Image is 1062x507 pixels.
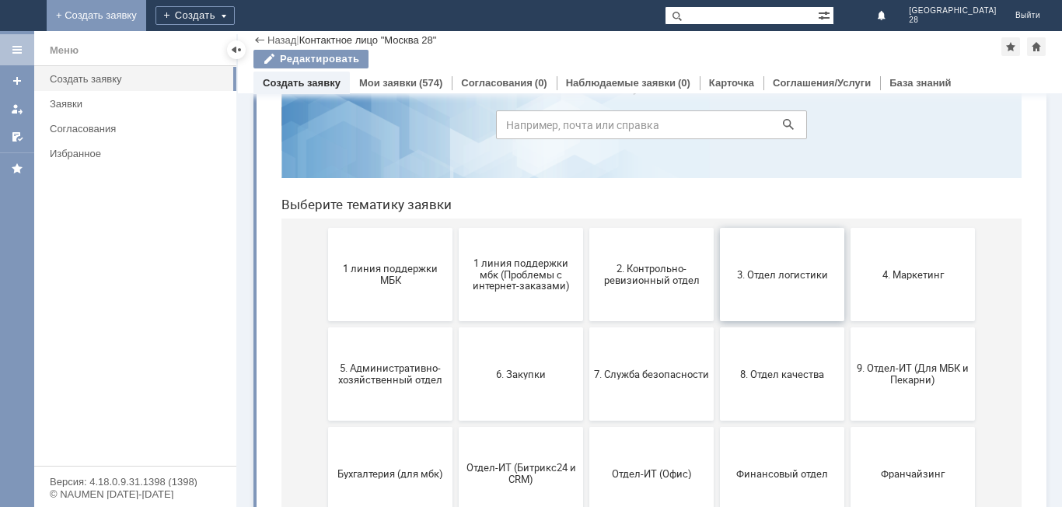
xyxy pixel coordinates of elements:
button: 5. Административно-хозяйственный отдел [59,286,183,379]
a: Мои заявки [359,77,417,89]
button: 7. Служба безопасности [320,286,445,379]
button: 2. Контрольно-ревизионный отдел [320,187,445,280]
header: Выберите тематику заявки [12,156,753,171]
div: Согласования [50,123,227,135]
div: Заявки [50,98,227,110]
button: Бухгалтерия (для мбк) [59,386,183,479]
div: Создать заявку [50,73,227,85]
button: 4. Маркетинг [582,187,706,280]
a: Наблюдаемые заявки [566,77,676,89]
button: Франчайзинг [582,386,706,479]
span: 1 линия поддержки МБК [64,222,179,245]
button: 6. Закупки [190,286,314,379]
span: 3. Отдел логистики [456,227,571,239]
div: Меню [50,41,79,60]
div: Избранное [50,148,210,159]
span: 9. Отдел-ИТ (Для МБК и Пекарни) [586,321,701,344]
div: Контактное лицо "Москва 28" [299,34,437,46]
input: Например, почта или справка [227,69,538,98]
span: 8. Отдел качества [456,327,571,338]
div: © NAUMEN [DATE]-[DATE] [50,489,221,499]
span: Финансовый отдел [456,426,571,438]
button: Отдел-ИТ (Офис) [320,386,445,479]
span: Отдел-ИТ (Битрикс24 и CRM) [194,421,309,444]
a: Мои согласования [5,124,30,149]
div: Добавить в избранное [1001,37,1020,56]
span: 5. Административно-хозяйственный отдел [64,321,179,344]
button: 3. Отдел логистики [451,187,575,280]
span: 6. Закупки [194,327,309,338]
a: Согласования [44,117,233,141]
span: 1 линия поддержки мбк (Проблемы с интернет-заказами) [194,215,309,250]
span: Расширенный поиск [818,7,833,22]
button: 1 линия поддержки мбк (Проблемы с интернет-заказами) [190,187,314,280]
a: Создать заявку [263,77,341,89]
div: Версия: 4.18.0.9.31.1398 (1398) [50,477,221,487]
span: Отдел-ИТ (Офис) [325,426,440,438]
button: 1 линия поддержки МБК [59,187,183,280]
button: Финансовый отдел [451,386,575,479]
a: Назад [267,34,296,46]
a: Создать заявку [44,67,233,91]
span: Бухгалтерия (для мбк) [64,426,179,438]
span: 4. Маркетинг [586,227,701,239]
div: Создать [155,6,235,25]
button: 8. Отдел качества [451,286,575,379]
span: 7. Служба безопасности [325,327,440,338]
a: Карточка [709,77,754,89]
div: (0) [535,77,547,89]
span: 2. Контрольно-ревизионный отдел [325,222,440,245]
span: Франчайзинг [586,426,701,438]
a: Соглашения/Услуги [773,77,871,89]
a: Создать заявку [5,68,30,93]
a: Мои заявки [5,96,30,121]
div: | [296,33,299,45]
a: База знаний [889,77,951,89]
div: Сделать домашней страницей [1027,37,1046,56]
span: 28 [909,16,997,25]
div: Скрыть меню [227,40,246,59]
div: (574) [419,77,442,89]
button: Отдел-ИТ (Битрикс24 и CRM) [190,386,314,479]
span: [GEOGRAPHIC_DATA] [909,6,997,16]
label: Воспользуйтесь поиском [227,38,538,54]
button: 9. Отдел-ИТ (Для МБК и Пекарни) [582,286,706,379]
a: Согласования [461,77,533,89]
div: (0) [678,77,690,89]
a: Заявки [44,92,233,116]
